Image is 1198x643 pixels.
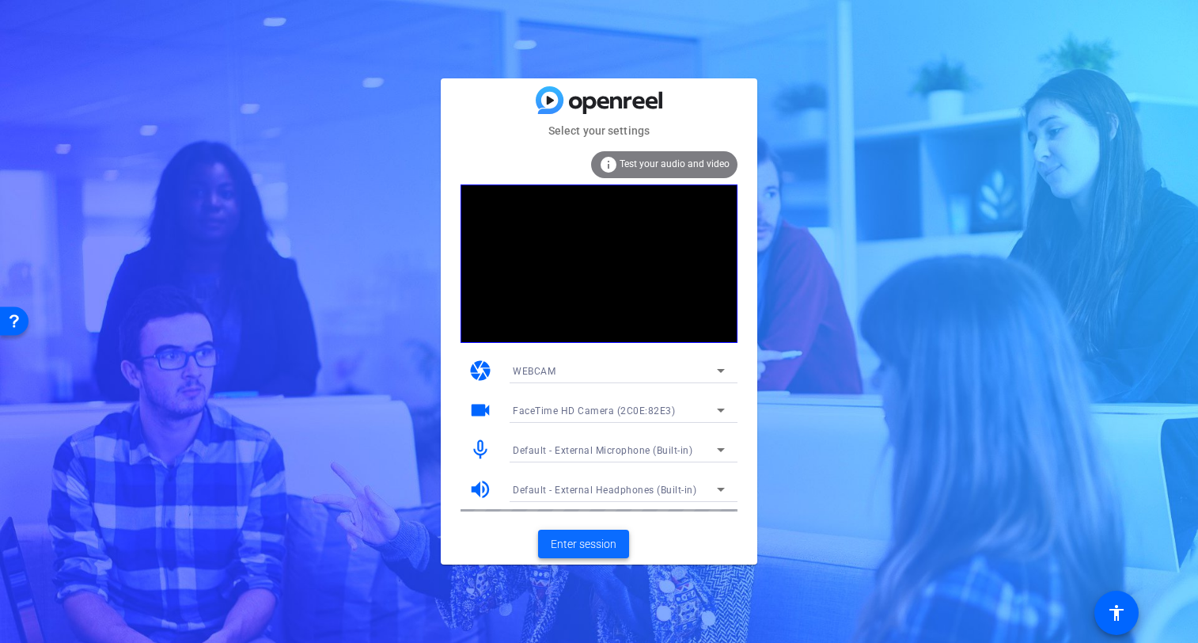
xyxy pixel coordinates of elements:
[468,359,492,382] mat-icon: camera
[599,155,618,174] mat-icon: info
[468,438,492,462] mat-icon: mic_none
[536,86,662,114] img: blue-gradient.svg
[620,158,730,169] span: Test your audio and video
[538,530,629,558] button: Enter session
[468,477,492,501] mat-icon: volume_up
[513,485,696,496] span: Default - External Headphones (Built-in)
[513,366,555,377] span: WEBCAM
[468,398,492,422] mat-icon: videocam
[1107,603,1126,622] mat-icon: accessibility
[513,405,675,417] span: FaceTime HD Camera (2C0E:82E3)
[513,445,692,456] span: Default - External Microphone (Built-in)
[441,122,757,139] mat-card-subtitle: Select your settings
[551,536,616,553] span: Enter session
